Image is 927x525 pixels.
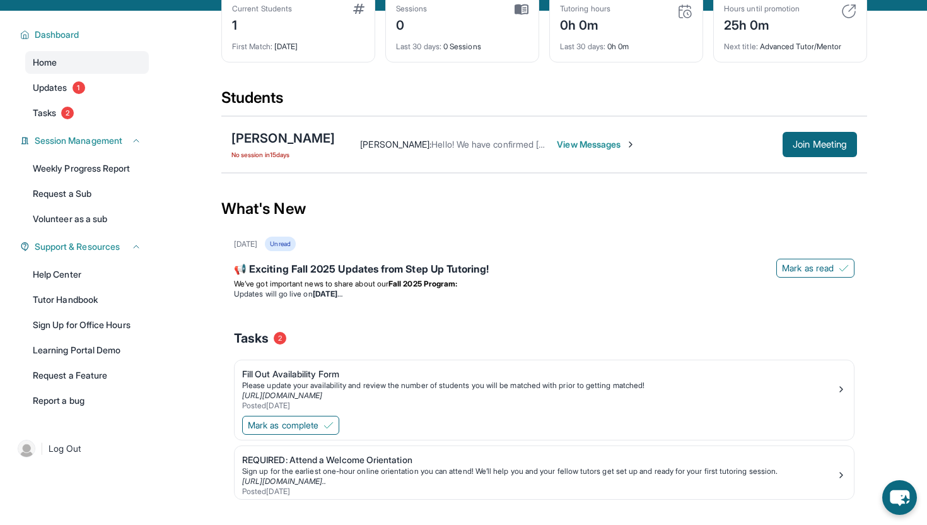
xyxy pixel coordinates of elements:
[783,132,857,157] button: Join Meeting
[221,88,867,115] div: Students
[40,441,44,456] span: |
[25,314,149,336] a: Sign Up for Office Hours
[560,34,692,52] div: 0h 0m
[13,435,149,463] a: |Log Out
[560,14,610,34] div: 0h 0m
[232,34,364,52] div: [DATE]
[242,401,836,411] div: Posted [DATE]
[677,4,692,19] img: card
[33,56,57,69] span: Home
[25,263,149,286] a: Help Center
[30,134,141,147] button: Session Management
[265,237,295,251] div: Unread
[360,139,431,150] span: [PERSON_NAME] :
[231,150,335,160] span: No session in 15 days
[234,329,269,347] span: Tasks
[396,42,441,51] span: Last 30 days :
[49,442,81,455] span: Log Out
[234,261,854,279] div: 📢 Exciting Fall 2025 Updates from Step Up Tutoring!
[25,339,149,362] a: Learning Portal Demo
[396,4,428,14] div: Sessions
[626,139,636,150] img: Chevron-Right
[25,364,149,387] a: Request a Feature
[18,440,35,457] img: user-img
[396,34,528,52] div: 0 Sessions
[234,289,854,299] li: Updates will go live on
[841,4,856,19] img: card
[242,454,836,466] div: REQUIRED: Attend a Welcome Orientation
[25,157,149,180] a: Weekly Progress Report
[234,239,257,249] div: [DATE]
[242,466,836,476] div: Sign up for the earliest one-hour online orientation you can attend! We’ll help you and your fell...
[25,208,149,230] a: Volunteer as a sub
[232,14,292,34] div: 1
[25,51,149,74] a: Home
[235,360,854,413] a: Fill Out Availability FormPlease update your availability and review the number of students you w...
[25,389,149,412] a: Report a bug
[388,279,457,288] strong: Fall 2025 Program:
[235,446,854,499] a: REQUIRED: Attend a Welcome OrientationSign up for the earliest one-hour online orientation you ca...
[274,332,286,345] span: 2
[724,42,758,51] span: Next title :
[25,76,149,99] a: Updates1
[35,134,122,147] span: Session Management
[313,289,342,298] strong: [DATE]
[73,81,85,94] span: 1
[25,102,149,124] a: Tasks2
[242,391,322,400] a: [URL][DOMAIN_NAME]
[724,4,800,14] div: Hours until promotion
[242,487,836,497] div: Posted [DATE]
[776,259,854,278] button: Mark as read
[353,4,364,14] img: card
[324,420,334,430] img: Mark as complete
[33,81,67,94] span: Updates
[242,380,836,391] div: Please update your availability and review the number of students you will be matched with prior ...
[839,263,849,273] img: Mark as read
[30,28,141,41] button: Dashboard
[793,141,847,148] span: Join Meeting
[231,129,335,147] div: [PERSON_NAME]
[515,4,528,15] img: card
[234,279,388,288] span: We’ve got important news to share about our
[30,240,141,253] button: Support & Resources
[221,181,867,237] div: What's New
[242,368,836,380] div: Fill Out Availability Form
[242,476,326,486] a: [URL][DOMAIN_NAME]..
[557,138,636,151] span: View Messages
[724,34,856,52] div: Advanced Tutor/Mentor
[61,107,74,119] span: 2
[242,416,339,435] button: Mark as complete
[25,288,149,311] a: Tutor Handbook
[232,4,292,14] div: Current Students
[782,262,834,274] span: Mark as read
[35,28,79,41] span: Dashboard
[33,107,56,119] span: Tasks
[396,14,428,34] div: 0
[882,480,917,515] button: chat-button
[724,14,800,34] div: 25h 0m
[232,42,272,51] span: First Match :
[248,419,318,432] span: Mark as complete
[560,42,605,51] span: Last 30 days :
[25,182,149,205] a: Request a Sub
[560,4,610,14] div: Tutoring hours
[35,240,120,253] span: Support & Resources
